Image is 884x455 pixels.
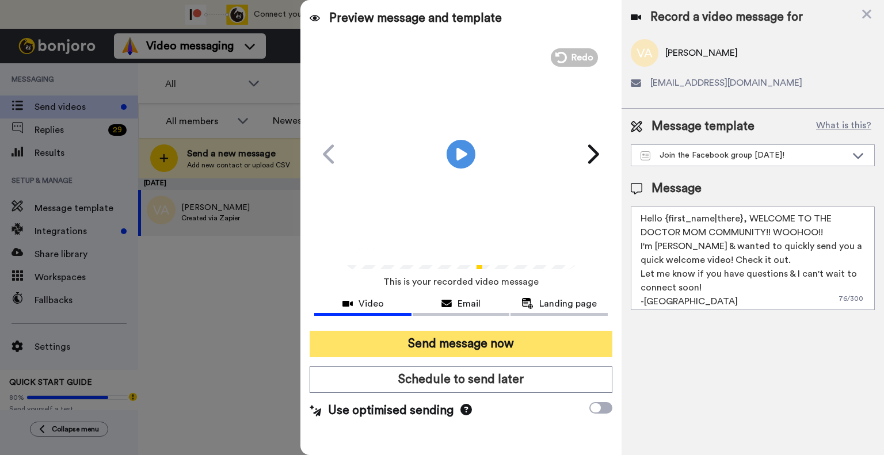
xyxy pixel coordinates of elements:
span: 1:26 [383,242,403,256]
span: Use optimised sending [328,402,454,419]
div: Hey [PERSON_NAME], [50,22,204,33]
span: Email [458,297,481,311]
div: From the whole team and myself, thank you so much for staying with us for a whole year. [50,39,204,83]
button: Schedule to send later [310,366,612,393]
span: 0:00 [354,242,374,256]
textarea: Hello {first_name|there}, WELCOME TO THE DOCTOR MOM COMMUNITY!! WOOHOO!! I'm [PERSON_NAME] & want... [631,207,875,310]
span: Video [359,297,384,311]
button: Send message now [310,331,612,357]
button: What is this? [813,118,875,135]
span: Message [651,180,702,197]
span: Landing page [539,297,597,311]
img: Message-temps.svg [641,151,650,160]
p: Message from Grant, sent 2w ago [50,166,204,177]
iframe: vimeo [50,90,204,159]
div: message notification from Grant, 2w ago. Hey Becky, HAPPY ANNIVERSARY!! From the whole team and m... [17,14,213,184]
span: / [376,242,380,256]
span: This is your recorded video message [383,269,539,295]
div: Join the Facebook group [DATE]! [641,150,847,161]
img: Profile image for Grant [26,25,44,43]
b: HAPPY ANNIVERSARY!! [52,39,158,48]
span: Message template [651,118,755,135]
div: Message content [50,22,204,165]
